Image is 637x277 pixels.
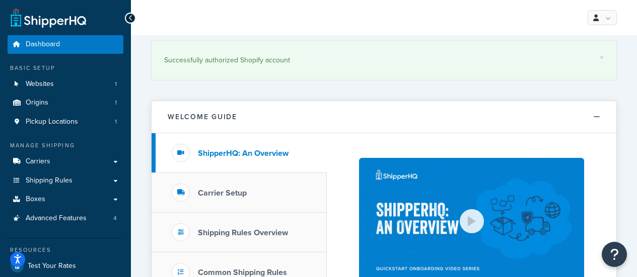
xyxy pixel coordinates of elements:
[115,80,117,88] span: 1
[8,64,123,72] div: Basic Setup
[8,113,123,131] a: Pickup Locations1
[168,113,237,121] h2: Welcome Guide
[26,99,48,107] span: Origins
[198,149,289,158] h3: ShipperHQ: An Overview
[198,189,247,198] h3: Carrier Setup
[26,157,50,166] span: Carriers
[198,268,287,277] h3: Common Shipping Rules
[26,118,78,126] span: Pickup Locations
[8,75,123,94] li: Websites
[8,209,123,228] li: Advanced Features
[8,190,123,209] a: Boxes
[8,113,123,131] li: Pickup Locations
[26,80,54,88] span: Websites
[8,152,123,171] a: Carriers
[8,141,123,150] div: Manage Shipping
[8,257,123,275] a: Test Your Rates
[28,262,76,270] span: Test Your Rates
[26,176,73,185] span: Shipping Rules
[600,53,604,61] a: ×
[164,53,604,67] div: Successfully authorized Shopify account
[26,214,87,223] span: Advanced Features
[198,228,288,237] h3: Shipping Rules Overview
[113,214,117,223] span: 4
[152,101,616,133] button: Welcome Guide
[26,195,45,204] span: Boxes
[8,35,123,54] a: Dashboard
[8,94,123,112] a: Origins1
[8,171,123,190] a: Shipping Rules
[8,94,123,112] li: Origins
[8,209,123,228] a: Advanced Features4
[26,40,60,49] span: Dashboard
[8,246,123,254] div: Resources
[8,75,123,94] a: Websites1
[115,99,117,107] span: 1
[602,242,627,267] button: Open Resource Center
[115,118,117,126] span: 1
